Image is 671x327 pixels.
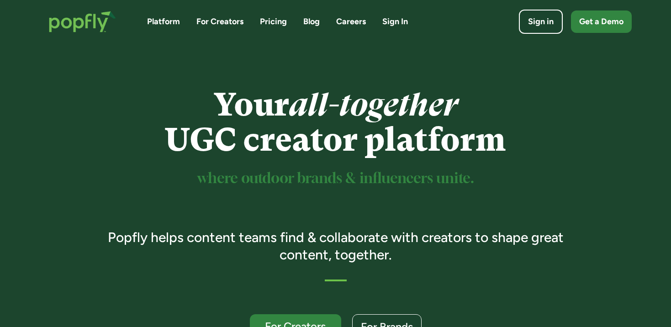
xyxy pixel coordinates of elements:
[303,16,320,27] a: Blog
[196,16,243,27] a: For Creators
[95,87,576,158] h1: Your UGC creator platform
[197,172,474,186] sup: where outdoor brands & influencers unite.
[40,2,125,42] a: home
[579,16,623,27] div: Get a Demo
[95,229,576,263] h3: Popfly helps content teams find & collaborate with creators to shape great content, together.
[382,16,408,27] a: Sign In
[147,16,180,27] a: Platform
[260,16,287,27] a: Pricing
[289,86,458,123] em: all-together
[571,11,632,33] a: Get a Demo
[519,10,563,34] a: Sign in
[336,16,366,27] a: Careers
[528,16,554,27] div: Sign in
